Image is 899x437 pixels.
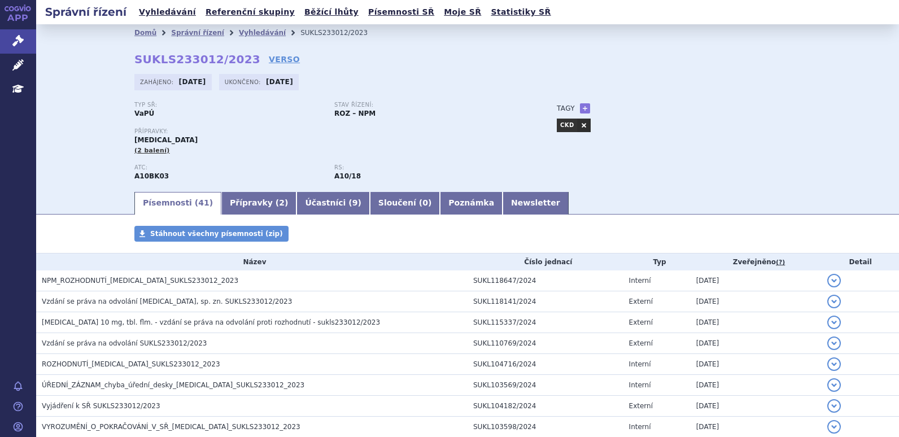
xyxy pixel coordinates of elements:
strong: [DATE] [179,78,206,86]
td: [DATE] [691,291,822,312]
button: detail [827,337,841,350]
span: (2 balení) [134,147,170,154]
abbr: (?) [776,259,785,266]
a: Písemnosti (41) [134,192,221,215]
td: SUKL118141/2024 [468,291,623,312]
p: RS: [334,164,523,171]
span: Interní [629,277,651,285]
th: Název [36,254,468,270]
h2: Správní řízení [36,4,136,20]
td: SUKL115337/2024 [468,312,623,333]
td: SUKL103569/2024 [468,375,623,396]
td: SUKL118647/2024 [468,270,623,291]
span: Externí [629,298,653,305]
strong: [DATE] [266,78,293,86]
td: [DATE] [691,312,822,333]
span: Ukončeno: [225,77,263,86]
li: SUKLS233012/2023 [300,24,382,41]
span: Stáhnout všechny písemnosti (zip) [150,230,283,238]
span: Interní [629,360,651,368]
p: ATC: [134,164,323,171]
strong: EMPAGLIFLOZIN [134,172,169,180]
button: detail [827,357,841,371]
p: Přípravky: [134,128,534,135]
a: Písemnosti SŘ [365,5,438,20]
a: + [580,103,590,113]
span: ÚŘEDNÍ_ZÁZNAM_chyba_úřední_desky_JARDIANCE_SUKLS233012_2023 [42,381,304,389]
span: Zahájeno: [140,77,176,86]
span: NPM_ROZHODNUTÍ_JARDIANCE_SUKLS233012_2023 [42,277,238,285]
span: Externí [629,339,653,347]
strong: SUKLS233012/2023 [134,53,260,66]
a: VERSO [269,54,300,65]
td: SUKL104182/2024 [468,396,623,417]
th: Typ [623,254,691,270]
span: Externí [629,318,653,326]
a: Vyhledávání [239,29,286,37]
td: [DATE] [691,354,822,375]
a: Moje SŘ [440,5,485,20]
td: [DATE] [691,270,822,291]
span: 41 [198,198,209,207]
a: Účastníci (9) [296,192,369,215]
span: JARDIANCE 10 mg, tbl. flm. - vzdání se práva na odvolání proti rozhodnutí - sukls233012/2023 [42,318,380,326]
span: Interní [629,381,651,389]
h3: Tagy [557,102,575,115]
a: Newsletter [503,192,569,215]
span: Vyjádření k SŘ SUKLS233012/2023 [42,402,160,410]
button: detail [827,295,841,308]
span: 9 [352,198,358,207]
span: [MEDICAL_DATA] [134,136,198,144]
button: detail [827,378,841,392]
span: Vzdání se práva na odvolání JARDIANCE, sp. zn. SUKLS233012/2023 [42,298,292,305]
th: Číslo jednací [468,254,623,270]
strong: ROZ – NPM [334,110,376,117]
button: detail [827,420,841,434]
span: VYROZUMĚNÍ_O_POKRAČOVÁNÍ_V_SŘ_JARDIANCE_SUKLS233012_2023 [42,423,300,431]
a: Stáhnout všechny písemnosti (zip) [134,226,289,242]
span: Vzdání se práva na odvolání SUKLS233012/2023 [42,339,207,347]
p: Stav řízení: [334,102,523,108]
a: Statistiky SŘ [487,5,554,20]
span: Externí [629,402,653,410]
button: detail [827,274,841,287]
a: Domů [134,29,156,37]
strong: VaPÚ [134,110,154,117]
td: SUKL104716/2024 [468,354,623,375]
th: Detail [822,254,899,270]
a: Referenční skupiny [202,5,298,20]
th: Zveřejněno [691,254,822,270]
a: Správní řízení [171,29,224,37]
span: 0 [422,198,428,207]
a: Běžící lhůty [301,5,362,20]
strong: empagliflozin, dapagliflozin, kapagliflozin [334,172,361,180]
a: Sloučení (0) [370,192,440,215]
p: Typ SŘ: [134,102,323,108]
span: 2 [279,198,285,207]
button: detail [827,399,841,413]
a: Vyhledávání [136,5,199,20]
span: Interní [629,423,651,431]
td: [DATE] [691,375,822,396]
td: [DATE] [691,333,822,354]
span: ROZHODNUTÍ_JARDIANCE_SUKLS233012_2023 [42,360,220,368]
a: Přípravky (2) [221,192,296,215]
a: Poznámka [440,192,503,215]
a: CKD [557,119,577,132]
td: SUKL110769/2024 [468,333,623,354]
td: [DATE] [691,396,822,417]
button: detail [827,316,841,329]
